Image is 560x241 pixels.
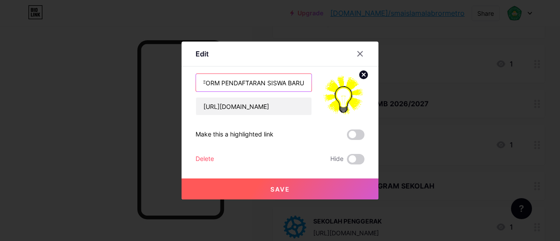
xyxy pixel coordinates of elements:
[330,154,343,164] span: Hide
[196,154,214,164] div: Delete
[196,98,311,115] input: URL
[196,129,273,140] div: Make this a highlighted link
[196,74,311,91] input: Title
[182,178,378,199] button: Save
[322,73,364,115] img: link_thumbnail
[270,185,290,193] span: Save
[196,49,209,59] div: Edit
